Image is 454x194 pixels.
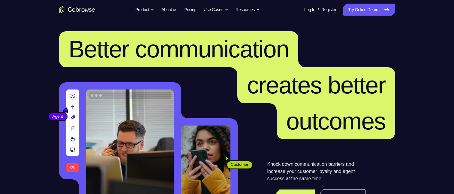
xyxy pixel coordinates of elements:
a: Log In [304,4,315,16]
span: outcomes [286,108,386,135]
button: Use Cases [204,4,228,16]
a: About us [161,4,177,16]
a: Register [321,4,336,16]
button: Resources [236,4,260,16]
span: creates better [247,72,385,99]
p: Knock down communication barriers and increase your customer loyalty and agent success at the sam... [267,161,365,182]
a: Pricing [184,4,196,16]
span: / [318,6,319,13]
button: Product [135,4,154,16]
a: Try Online Demo [343,4,395,16]
a: Go to the home page [59,6,95,13]
span: Better communication [69,36,289,62]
